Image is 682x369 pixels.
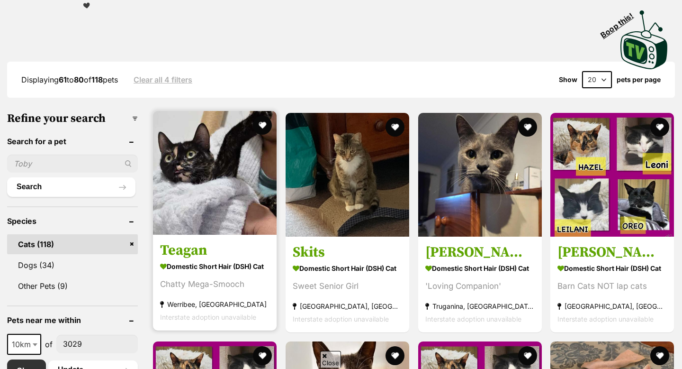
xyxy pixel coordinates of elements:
[45,339,53,350] span: of
[425,315,521,323] span: Interstate adoption unavailable
[293,243,402,261] h3: Skits
[74,75,84,84] strong: 80
[286,236,409,332] a: Skits Domestic Short Hair (DSH) Cat Sweet Senior Girl [GEOGRAPHIC_DATA], [GEOGRAPHIC_DATA] Inters...
[557,315,654,323] span: Interstate adoption unavailable
[425,300,535,313] strong: Truganina, [GEOGRAPHIC_DATA]
[557,300,667,313] strong: [GEOGRAPHIC_DATA], [GEOGRAPHIC_DATA]
[134,75,192,84] a: Clear all 4 filters
[518,346,537,365] button: favourite
[21,75,118,84] span: Displaying to of pets
[518,118,537,137] button: favourite
[160,241,269,259] h3: Teagan
[160,298,269,311] strong: Werribee, [GEOGRAPHIC_DATA]
[650,118,669,137] button: favourite
[7,137,138,146] header: Search for a pet
[286,113,409,237] img: Skits - Domestic Short Hair (DSH) Cat
[7,177,135,196] button: Search
[91,75,103,84] strong: 118
[293,315,389,323] span: Interstate adoption unavailable
[557,280,667,293] div: Barn Cats NOT lap cats
[293,261,402,275] strong: Domestic Short Hair (DSH) Cat
[559,76,577,83] span: Show
[7,316,138,324] header: Pets near me within
[160,313,256,321] span: Interstate adoption unavailable
[599,5,643,39] span: Boop this!
[617,76,661,83] label: pets per page
[650,346,669,365] button: favourite
[550,113,674,237] img: Leilani - Domestic Short Hair (DSH) Cat
[557,261,667,275] strong: Domestic Short Hair (DSH) Cat
[386,346,404,365] button: favourite
[550,236,674,332] a: [PERSON_NAME] Domestic Short Hair (DSH) Cat Barn Cats NOT lap cats [GEOGRAPHIC_DATA], [GEOGRAPHIC...
[253,346,272,365] button: favourite
[7,217,138,225] header: Species
[8,338,40,351] span: 10km
[425,280,535,293] div: 'Loving Companion'
[253,116,272,135] button: favourite
[153,111,277,235] img: Teagan - Domestic Short Hair (DSH) Cat
[418,113,542,237] img: Jasmine - Domestic Short Hair (DSH) Cat
[386,118,404,137] button: favourite
[620,10,668,69] img: PetRescue TV logo
[153,234,277,331] a: Teagan Domestic Short Hair (DSH) Cat Chatty Mega-Smooch Werribee, [GEOGRAPHIC_DATA] Interstate ad...
[7,334,41,355] span: 10km
[425,261,535,275] strong: Domestic Short Hair (DSH) Cat
[320,351,341,368] span: Close
[293,300,402,313] strong: [GEOGRAPHIC_DATA], [GEOGRAPHIC_DATA]
[59,75,67,84] strong: 61
[557,243,667,261] h3: [PERSON_NAME]
[620,2,668,71] a: Boop this!
[160,278,269,291] div: Chatty Mega-Smooch
[418,236,542,332] a: [PERSON_NAME] Domestic Short Hair (DSH) Cat 'Loving Companion' Truganina, [GEOGRAPHIC_DATA] Inter...
[425,243,535,261] h3: [PERSON_NAME]
[7,234,138,254] a: Cats (118)
[7,255,138,275] a: Dogs (34)
[56,335,138,353] input: postcode
[293,280,402,293] div: Sweet Senior Girl
[7,112,138,125] h3: Refine your search
[160,259,269,273] strong: Domestic Short Hair (DSH) Cat
[7,155,138,173] input: Toby
[7,276,138,296] a: Other Pets (9)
